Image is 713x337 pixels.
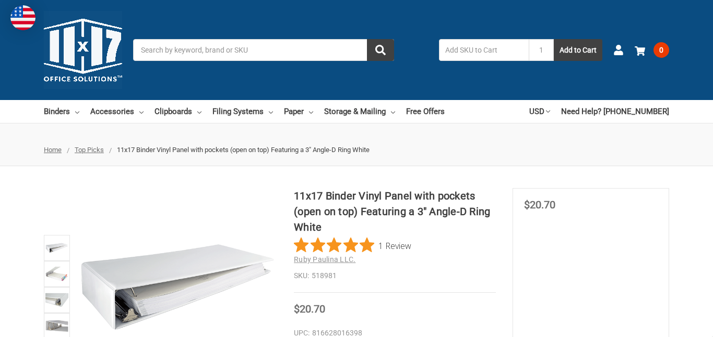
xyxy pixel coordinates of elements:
h1: 11x17 Binder Vinyl Panel with pockets (open on top) Featuring a 3" Angle-D Ring White [294,188,495,235]
img: duty and tax information for United States [10,5,35,30]
span: 11x17 Binder Vinyl Panel with pockets (open on top) Featuring a 3" Angle-D Ring White [117,146,370,154]
a: 0 [635,36,669,64]
input: Add SKU to Cart [439,39,529,61]
a: Need Help? [PHONE_NUMBER] [561,100,669,123]
dd: 518981 [294,270,495,281]
a: Ruby Paulina LLC. [294,255,355,264]
a: Free Offers [406,100,445,123]
img: 11x17 Binder Vinyl Panel with pockets (open on top) Featuring a 3" Angle-D Ring White [45,263,68,285]
img: 11x17.com [44,11,122,89]
a: Binders [44,100,79,123]
span: $20.70 [294,303,325,315]
a: Home [44,146,62,154]
span: 0 [653,42,669,58]
a: Storage & Mailing [324,100,395,123]
button: Add to Cart [554,39,602,61]
span: $20.70 [524,198,555,211]
a: USD [529,100,550,123]
a: Paper [284,100,313,123]
a: Filing Systems [212,100,273,123]
a: Top Picks [75,146,104,154]
span: 1 Review [378,238,411,253]
img: 11x17 Binder Vinyl Panel with pockets Featuring a 3" Angle-D Ring White [45,236,68,259]
dt: SKU: [294,270,309,281]
a: Clipboards [155,100,201,123]
img: 11x17 Binder - Vinyl (518981) [45,289,68,311]
a: Accessories [90,100,144,123]
button: Rated 5 out of 5 stars from 1 reviews. Jump to reviews. [294,238,411,253]
input: Search by keyword, brand or SKU [133,39,394,61]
